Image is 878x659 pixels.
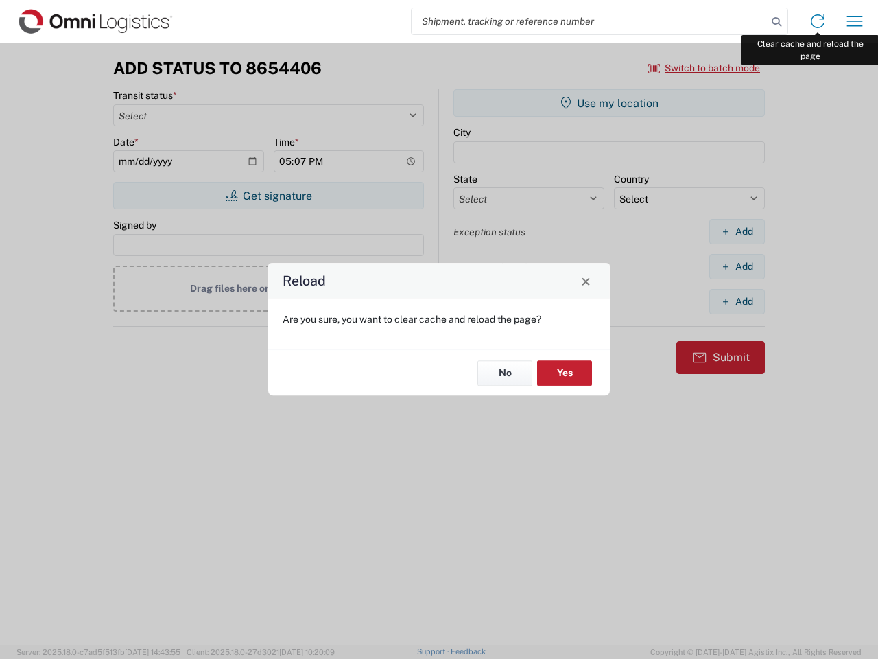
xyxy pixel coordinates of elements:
button: Yes [537,360,592,386]
input: Shipment, tracking or reference number [412,8,767,34]
p: Are you sure, you want to clear cache and reload the page? [283,313,595,325]
h4: Reload [283,271,326,291]
button: Close [576,271,595,290]
button: No [477,360,532,386]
